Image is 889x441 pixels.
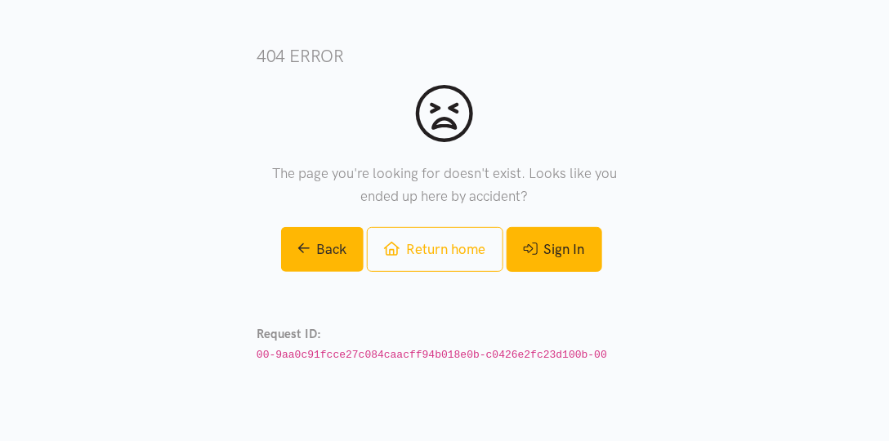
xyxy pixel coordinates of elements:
a: Return home [367,227,503,272]
strong: Request ID: [257,327,321,341]
code: 00-9aa0c91fcce27c084caacff94b018e0b-c0426e2fc23d100b-00 [257,349,607,361]
p: The page you're looking for doesn't exist. Looks like you ended up here by accident? [257,163,632,207]
a: Sign In [507,227,602,272]
a: Back [281,227,364,272]
h3: 404 error [257,44,632,68]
